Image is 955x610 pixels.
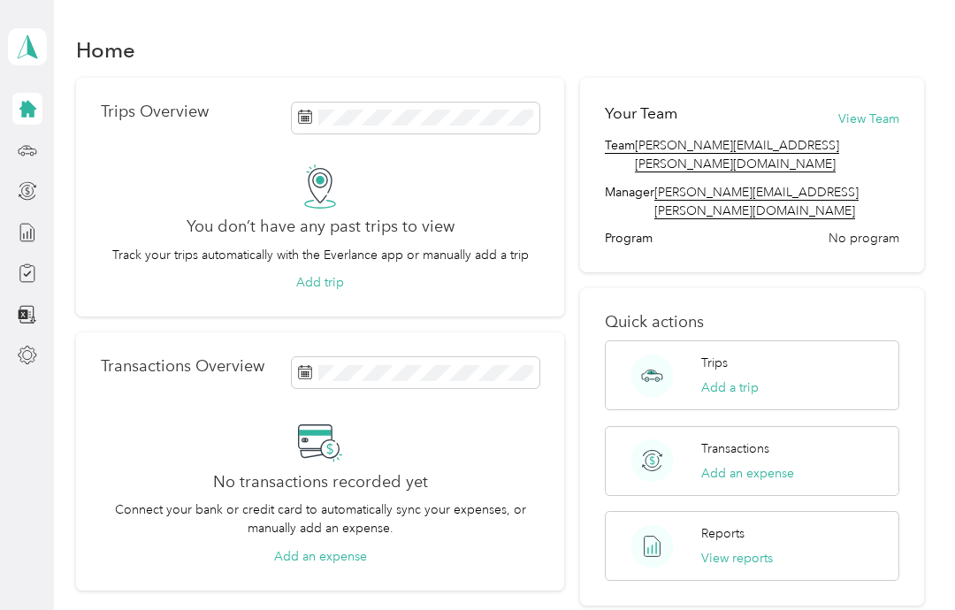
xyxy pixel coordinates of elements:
span: No program [829,229,899,248]
p: Transactions Overview [101,357,264,376]
button: Add a trip [701,378,759,397]
h2: No transactions recorded yet [213,473,428,492]
p: Track your trips automatically with the Everlance app or manually add a trip [112,246,529,264]
button: View Team [838,110,899,128]
span: Program [605,229,653,248]
p: Trips [701,354,728,372]
p: Connect your bank or credit card to automatically sync your expenses, or manually add an expense. [101,500,540,538]
p: Transactions [701,439,769,458]
p: Quick actions [605,313,900,332]
p: Trips Overview [101,103,209,121]
h2: Your Team [605,103,677,125]
button: Add trip [296,273,344,292]
span: Manager [605,183,654,220]
h1: Home [76,41,135,59]
h2: You don’t have any past trips to view [187,217,455,236]
p: Reports [701,524,745,543]
button: Add an expense [701,464,794,483]
button: Add an expense [274,547,367,566]
iframe: Everlance-gr Chat Button Frame [856,511,955,610]
button: View reports [701,549,773,568]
